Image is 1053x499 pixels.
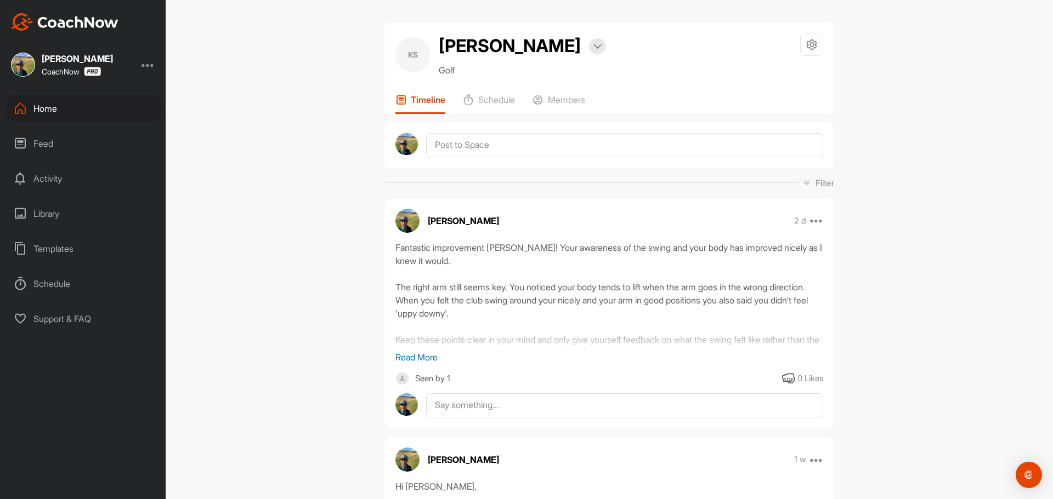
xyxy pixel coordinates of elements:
div: Schedule [6,270,161,297]
div: Library [6,200,161,227]
img: avatar [395,133,418,156]
h2: [PERSON_NAME] [439,33,581,59]
p: Golf [439,64,606,77]
p: [PERSON_NAME] [428,453,499,466]
img: square_c2829adac4335b692634f0afbf082353.jpg [11,53,35,77]
div: [PERSON_NAME] [42,54,113,63]
div: Templates [6,235,161,262]
img: square_default-ef6cabf814de5a2bf16c804365e32c732080f9872bdf737d349900a9daf73cf9.png [395,372,409,386]
div: KS [395,37,431,72]
img: CoachNow Pro [84,67,101,76]
p: Timeline [411,94,445,105]
img: arrow-down [593,44,602,49]
p: Filter [816,176,834,190]
div: Fantastic improvement [PERSON_NAME]! Your awareness of the swing and your body has improved nicel... [395,241,823,351]
div: Activity [6,165,161,192]
p: 2 d [794,215,806,226]
p: Schedule [478,94,515,105]
div: Home [6,95,161,122]
img: avatar [395,448,420,472]
p: Members [548,94,585,105]
div: Feed [6,130,161,157]
div: Seen by 1 [415,372,450,386]
img: avatar [395,209,420,233]
div: 0 Likes [797,372,823,385]
div: CoachNow [42,67,101,76]
p: 1 w [794,454,806,465]
div: Support & FAQ [6,305,161,332]
p: Read More [395,351,823,364]
img: avatar [395,393,418,416]
p: [PERSON_NAME] [428,214,499,227]
img: CoachNow [11,13,118,31]
div: Open Intercom Messenger [1016,462,1042,488]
